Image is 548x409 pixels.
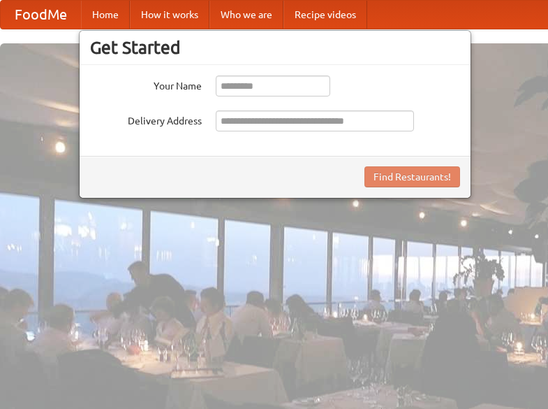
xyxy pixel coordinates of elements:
[81,1,130,29] a: Home
[364,166,460,187] button: Find Restaurants!
[130,1,209,29] a: How it works
[90,110,202,128] label: Delivery Address
[90,37,460,58] h3: Get Started
[209,1,283,29] a: Who we are
[283,1,367,29] a: Recipe videos
[1,1,81,29] a: FoodMe
[90,76,202,93] label: Your Name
